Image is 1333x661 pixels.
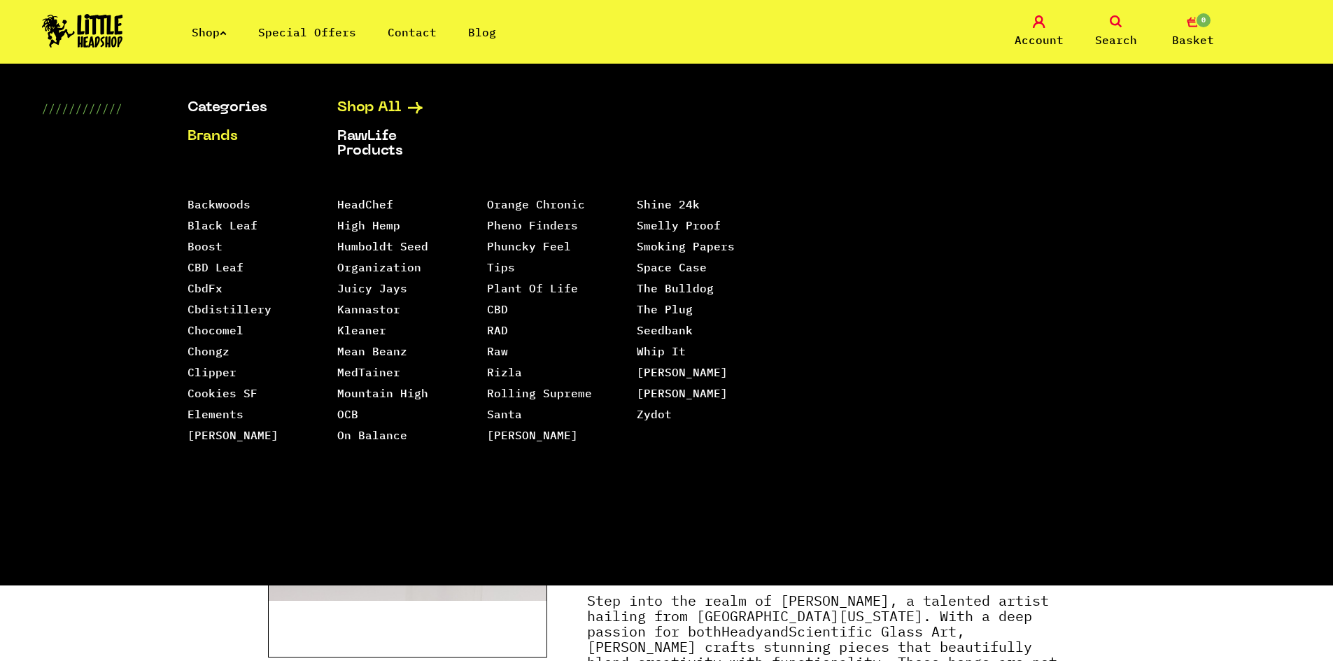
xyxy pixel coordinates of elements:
[188,260,244,274] a: CBD Leaf
[188,407,244,421] a: Elements
[337,344,407,358] a: Mean Beanz
[188,101,302,115] a: Categories
[188,302,271,316] a: Cbdistillery
[188,386,258,400] a: Cookies SF
[337,365,400,379] a: MedTainer
[637,218,721,232] a: Smelly Proof
[637,239,735,253] a: Smoking Papers
[637,407,672,421] a: Zydot
[637,281,714,295] a: The Bulldog
[487,365,522,379] a: Rizla
[337,386,428,400] a: Mountain High
[258,25,356,39] a: Special Offers
[188,218,258,232] a: Black Leaf
[337,218,400,232] a: High Hemp
[188,323,244,337] a: Chocomel
[192,25,227,39] a: Shop
[188,365,237,379] a: Clipper
[1015,31,1064,48] span: Account
[388,25,437,39] a: Contact
[487,323,508,337] a: RAD
[337,302,400,316] a: Kannastor
[487,344,508,358] a: Raw
[1172,31,1214,48] span: Basket
[637,344,686,358] a: Whip It
[789,622,957,641] strong: Scientific Glass Art
[487,218,578,232] a: Pheno Finders
[42,14,123,48] img: Little Head Shop Logo
[637,260,707,274] a: Space Case
[337,428,407,442] a: On Balance
[721,622,763,641] strong: Heady
[487,386,592,400] a: Rolling Supreme
[337,407,358,421] a: OCB
[1158,15,1228,48] a: 0 Basket
[337,323,386,337] a: Kleaner
[337,197,393,211] a: HeadChef
[637,302,693,337] a: The Plug Seedbank
[487,239,571,274] a: Phuncky Feel Tips
[637,197,700,211] a: Shine 24k
[188,129,302,144] a: Brands
[188,281,223,295] a: CbdFx
[1195,12,1212,29] span: 0
[637,365,728,400] a: [PERSON_NAME] [PERSON_NAME]
[1095,31,1137,48] span: Search
[487,281,578,316] a: Plant Of Life CBD
[487,407,578,442] a: Santa [PERSON_NAME]
[188,428,278,442] a: [PERSON_NAME]
[188,239,223,253] a: Boost
[337,129,452,159] a: RawLife Products
[487,197,585,211] a: Orange Chronic
[337,239,428,274] a: Humboldt Seed Organization
[188,197,251,211] a: Backwoods
[337,281,407,295] a: Juicy Jays
[468,25,496,39] a: Blog
[1081,15,1151,48] a: Search
[188,344,230,358] a: Chongz
[337,101,452,115] a: Shop All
